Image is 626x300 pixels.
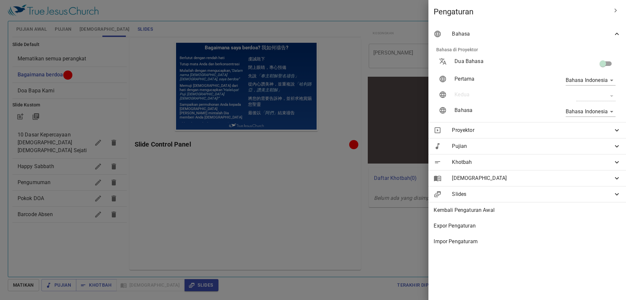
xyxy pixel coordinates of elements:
p: 虔誠跪下 [74,15,139,21]
em: “Dalam nama [DEMOGRAPHIC_DATA] [DEMOGRAPHIC_DATA], saya berdoa” [5,27,68,40]
h1: Bagaimana saya berdoa? 我如何禱告? [2,2,142,11]
span: Khotbah [452,158,613,166]
p: Pertama [455,75,538,83]
div: Khotbah [428,154,626,170]
p: Kedua [455,91,538,99]
span: Expor Pengaturan [434,222,621,230]
div: Slides [428,186,626,202]
p: 先說 [74,32,139,38]
em: 「阿們」 [86,69,103,74]
em: “Haleluya! Puji [DEMOGRAPHIC_DATA] [DEMOGRAPHIC_DATA]!” [5,47,64,59]
p: Akhiri doa Anda dengan [5,81,70,85]
span: Bahasa [452,30,613,38]
span: Impor Pengaturam [434,238,621,245]
p: Berlutut dengan rendah hati [5,15,70,19]
div: Pujian [428,138,626,154]
p: Tutup mata Anda dan berkonsentrasi [5,21,70,25]
div: Bahasa Indonesia [566,106,616,117]
div: [DEMOGRAPHIC_DATA] [428,170,626,186]
span: Kembali Pengaturan Awal [434,206,621,214]
span: Pujian [452,142,613,150]
div: Kembali Pengaturan Awal [428,202,626,218]
p: 將您的需要告訴神，並祈求祂賞賜您聖靈 [74,55,139,66]
span: Proyektor [452,126,613,134]
p: 最後以 結束禱告 [74,69,139,75]
div: Impor Pengaturam [428,234,626,249]
div: Expor Pengaturan [428,218,626,234]
p: Sampaikan permohonan Anda kepada [DEMOGRAPHIC_DATA] [PERSON_NAME] mintalah Dia memberi Anda [DEMO... [5,61,70,78]
em: “Amin” [43,81,54,85]
li: Bahasa di Proyektor [431,42,623,57]
span: Pengaturan [434,7,608,17]
span: Slides [452,190,613,198]
p: 閉上眼睛，專心預備 [74,24,139,29]
span: [DEMOGRAPHIC_DATA] [452,174,613,182]
p: Dua Bahasa [455,57,538,65]
em: 「奉主耶穌聖名禱告」 [82,32,125,37]
p: Mulailah dengan mengucapkan, [5,27,70,40]
img: True Jesus Church [54,82,89,87]
p: Bahasa [455,106,538,114]
div: Proyektor [428,122,626,138]
div: Bahasa Indonesia [566,75,616,86]
p: Memuji [DEMOGRAPHIC_DATA] dari hati dengan mengucapkan [5,42,70,59]
div: Bahasa [428,26,626,42]
p: 從內心讚美神，並重複說 [74,40,139,52]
